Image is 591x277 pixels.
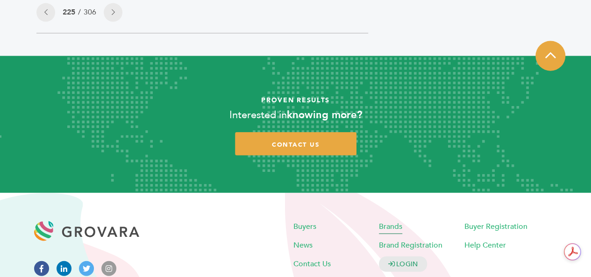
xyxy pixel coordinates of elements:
a: Buyer Registration [464,221,527,232]
a: Help Center [464,240,506,250]
a: LOGIN [379,256,427,272]
a: 306 [84,7,96,17]
span: / [75,7,84,17]
a: contact us [235,132,356,156]
span: Interested in [229,108,287,122]
a: Contact Us [293,259,331,269]
a: Brands [379,221,402,232]
a: News [293,240,313,250]
span: contact us [272,141,320,149]
span: 225 [63,7,75,17]
a: Buyers [293,221,316,232]
a: Brand Registration [379,240,442,250]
